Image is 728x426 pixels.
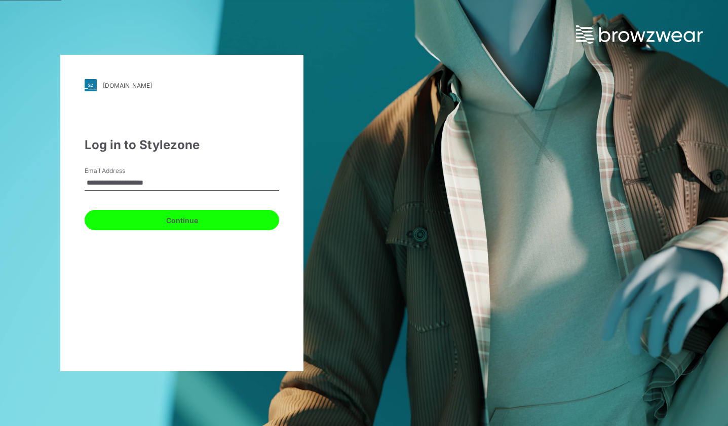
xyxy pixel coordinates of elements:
div: [DOMAIN_NAME] [103,82,152,89]
button: Continue [85,210,279,230]
a: [DOMAIN_NAME] [85,79,279,91]
label: Email Address [85,166,156,175]
div: Log in to Stylezone [85,136,279,154]
img: browzwear-logo.73288ffb.svg [576,25,703,44]
img: svg+xml;base64,PHN2ZyB3aWR0aD0iMjgiIGhlaWdodD0iMjgiIHZpZXdCb3g9IjAgMCAyOCAyOCIgZmlsbD0ibm9uZSIgeG... [85,79,97,91]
